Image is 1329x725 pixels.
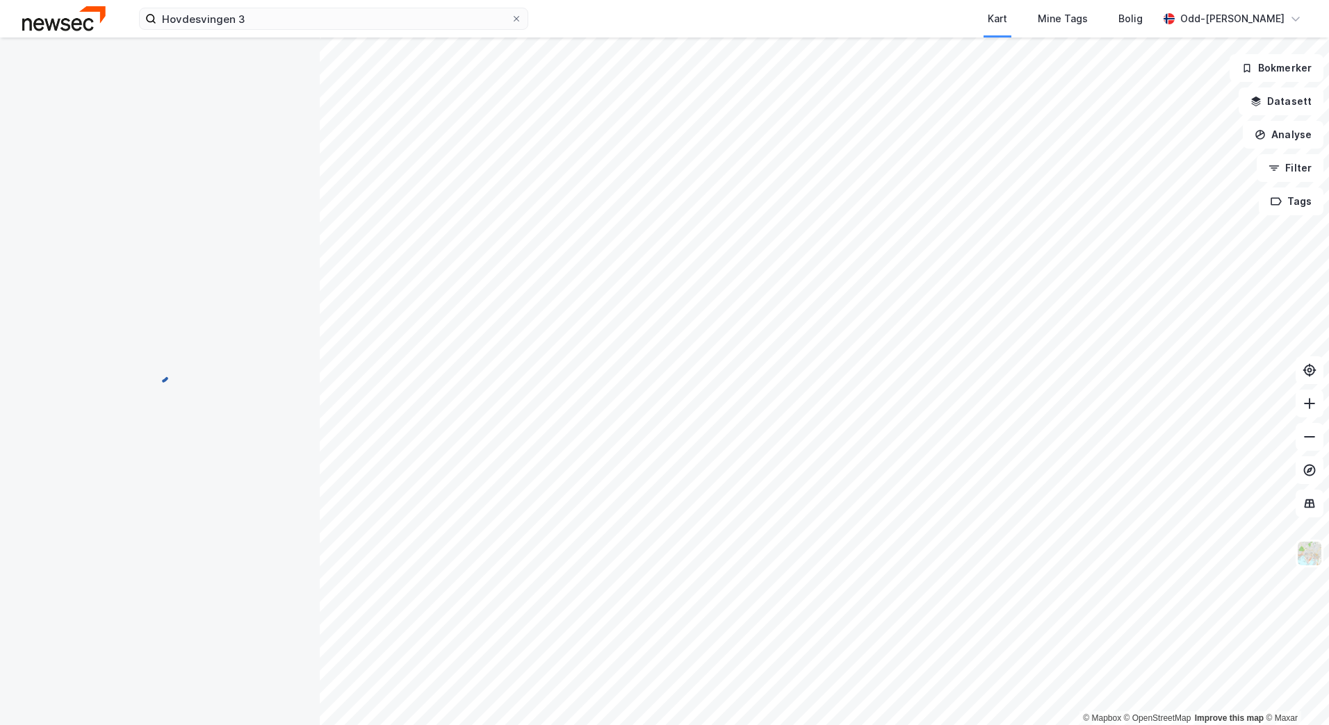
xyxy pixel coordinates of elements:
[1257,154,1323,182] button: Filter
[988,10,1007,27] div: Kart
[1180,10,1285,27] div: Odd-[PERSON_NAME]
[1296,540,1323,567] img: Z
[1118,10,1143,27] div: Bolig
[156,8,511,29] input: Søk på adresse, matrikkel, gårdeiere, leietakere eller personer
[1239,87,1323,115] button: Datasett
[149,362,171,384] img: spinner.a6d8c91a73a9ac5275cf975e30b51cfb.svg
[1259,658,1329,725] iframe: Chat Widget
[1243,121,1323,149] button: Analyse
[1083,713,1121,723] a: Mapbox
[1038,10,1088,27] div: Mine Tags
[1259,187,1323,215] button: Tags
[1230,54,1323,82] button: Bokmerker
[1259,658,1329,725] div: Kontrollprogram for chat
[1195,713,1264,723] a: Improve this map
[22,6,106,31] img: newsec-logo.f6e21ccffca1b3a03d2d.png
[1124,713,1191,723] a: OpenStreetMap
